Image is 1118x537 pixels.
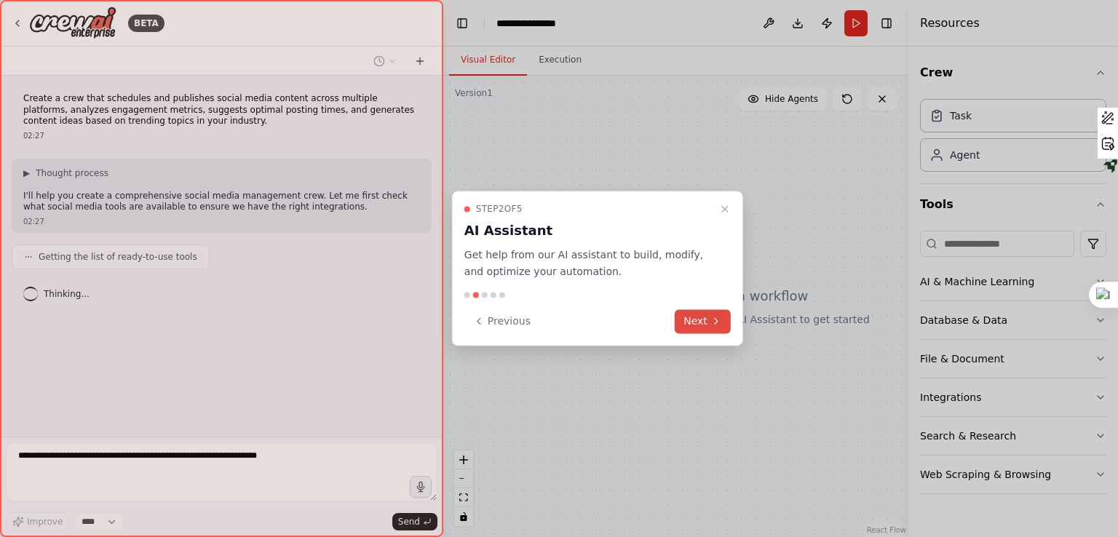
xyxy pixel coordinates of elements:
[716,200,734,218] button: Close walkthrough
[675,309,731,333] button: Next
[464,247,713,280] p: Get help from our AI assistant to build, modify, and optimize your automation.
[476,203,523,215] span: Step 2 of 5
[452,13,472,33] button: Hide left sidebar
[464,309,539,333] button: Previous
[464,220,713,241] h3: AI Assistant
